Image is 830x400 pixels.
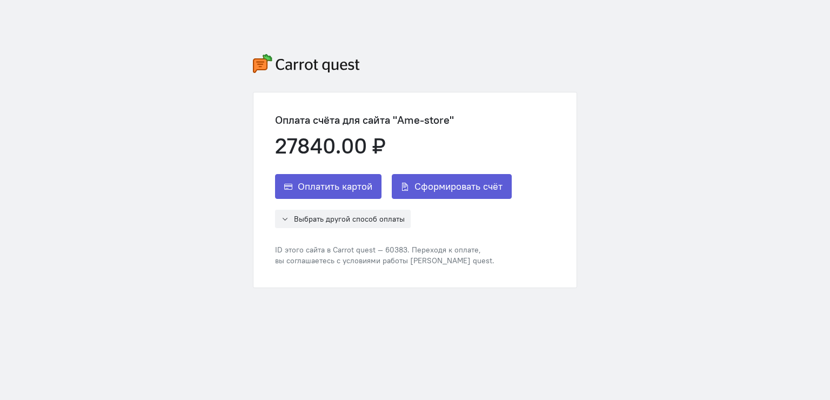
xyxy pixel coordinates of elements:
button: Оплатить картой [275,174,381,199]
span: Оплатить картой [298,180,372,193]
span: Выбрать другой способ оплаты [294,214,405,224]
button: Выбрать другой способ оплаты [275,210,411,228]
div: ID этого сайта в Carrot quest — 60383. Переходя к оплате, вы соглашаетесь с условиями работы [PER... [275,244,512,266]
img: carrot-quest-logo.svg [253,54,360,73]
span: Сформировать счёт [414,180,503,193]
div: 27840.00 ₽ [275,134,512,158]
div: Оплата счёта для сайта "Ame-store" [275,114,512,126]
button: Сформировать счёт [392,174,512,199]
